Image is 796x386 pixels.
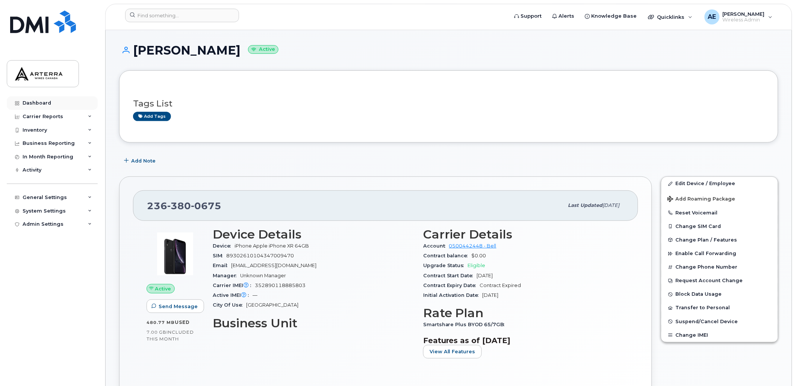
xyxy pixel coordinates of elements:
span: iPhone Apple iPhone XR 64GB [235,243,309,249]
span: [DATE] [483,292,499,298]
span: used [175,319,190,325]
span: Active IMEI [213,292,253,298]
button: Change IMEI [661,328,778,342]
span: 352890118885803 [255,283,306,288]
span: [GEOGRAPHIC_DATA] [246,302,298,308]
a: Edit Device / Employee [661,177,778,190]
span: Device [213,243,235,249]
span: Smartshare Plus BYOD 65/7GB [423,322,508,327]
h3: Rate Plan [423,306,625,320]
button: Change Plan / Features [661,233,778,247]
button: View All Features [423,345,482,359]
span: [DATE] [603,202,620,208]
span: 380 [167,200,191,211]
span: Send Message [159,303,198,310]
span: Email [213,263,231,268]
span: Contract Start Date [423,273,477,278]
button: Transfer to Personal [661,301,778,315]
span: Manager [213,273,240,278]
span: 7.00 GB [147,330,166,335]
span: Suspend/Cancel Device [676,319,738,324]
span: City Of Use [213,302,246,308]
span: SIM [213,253,226,258]
span: Carrier IMEI [213,283,255,288]
h3: Tags List [133,99,764,108]
span: Last updated [568,202,603,208]
span: Change Plan / Features [676,237,737,243]
span: 480.77 MB [147,320,175,325]
span: Initial Activation Date [423,292,483,298]
button: Add Note [119,154,162,167]
span: Upgrade Status [423,263,468,268]
h1: [PERSON_NAME] [119,44,778,57]
button: Change Phone Number [661,260,778,274]
span: [DATE] [477,273,493,278]
h3: Features as of [DATE] [423,336,625,345]
button: Change SIM Card [661,220,778,233]
small: Active [248,45,278,54]
h3: Carrier Details [423,228,625,241]
span: Contract Expiry Date [423,283,480,288]
button: Add Roaming Package [661,191,778,206]
span: Enable Call Forwarding [676,251,737,257]
span: Add Note [131,157,156,164]
button: Request Account Change [661,274,778,287]
button: Reset Voicemail [661,206,778,220]
span: [EMAIL_ADDRESS][DOMAIN_NAME] [231,263,316,268]
h3: Device Details [213,228,414,241]
a: 0500442448 - Bell [449,243,496,249]
button: Send Message [147,299,204,313]
h3: Business Unit [213,316,414,330]
span: Active [155,285,171,292]
a: Add tags [133,112,171,121]
span: $0.00 [472,253,486,258]
span: Contract balance [423,253,472,258]
span: View All Features [430,348,475,355]
span: Account [423,243,449,249]
button: Block Data Usage [661,287,778,301]
button: Suspend/Cancel Device [661,315,778,328]
span: Eligible [468,263,486,268]
span: 0675 [191,200,221,211]
button: Enable Call Forwarding [661,247,778,260]
span: Add Roaming Package [667,196,735,203]
span: included this month [147,329,194,342]
img: image20231002-3703462-1qb80zy.jpeg [153,231,198,277]
span: Contract Expired [480,283,521,288]
span: 236 [147,200,221,211]
span: 89302610104347009470 [226,253,294,258]
span: — [253,292,257,298]
span: Unknown Manager [240,273,286,278]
